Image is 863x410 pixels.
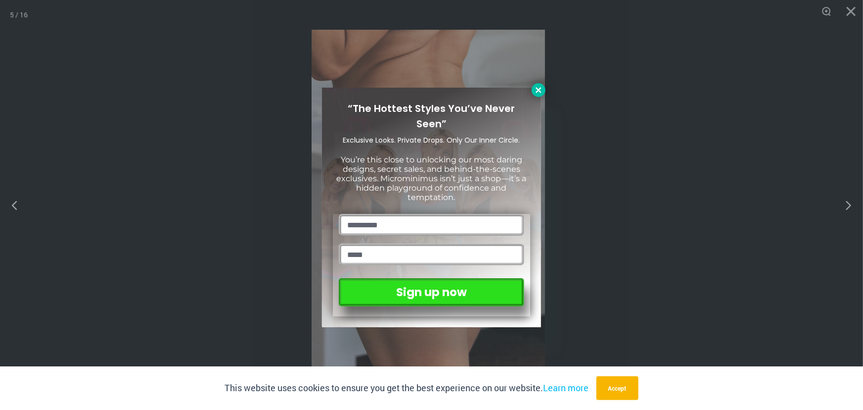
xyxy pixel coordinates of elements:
span: “The Hottest Styles You’ve Never Seen” [348,102,515,131]
span: Exclusive Looks. Private Drops. Only Our Inner Circle. [343,135,520,145]
button: Close [532,83,545,97]
button: Accept [596,376,638,400]
span: You’re this close to unlocking our most daring designs, secret sales, and behind-the-scenes exclu... [337,155,527,203]
a: Learn more [544,382,589,394]
button: Sign up now [339,278,524,307]
p: This website uses cookies to ensure you get the best experience on our website. [225,381,589,396]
